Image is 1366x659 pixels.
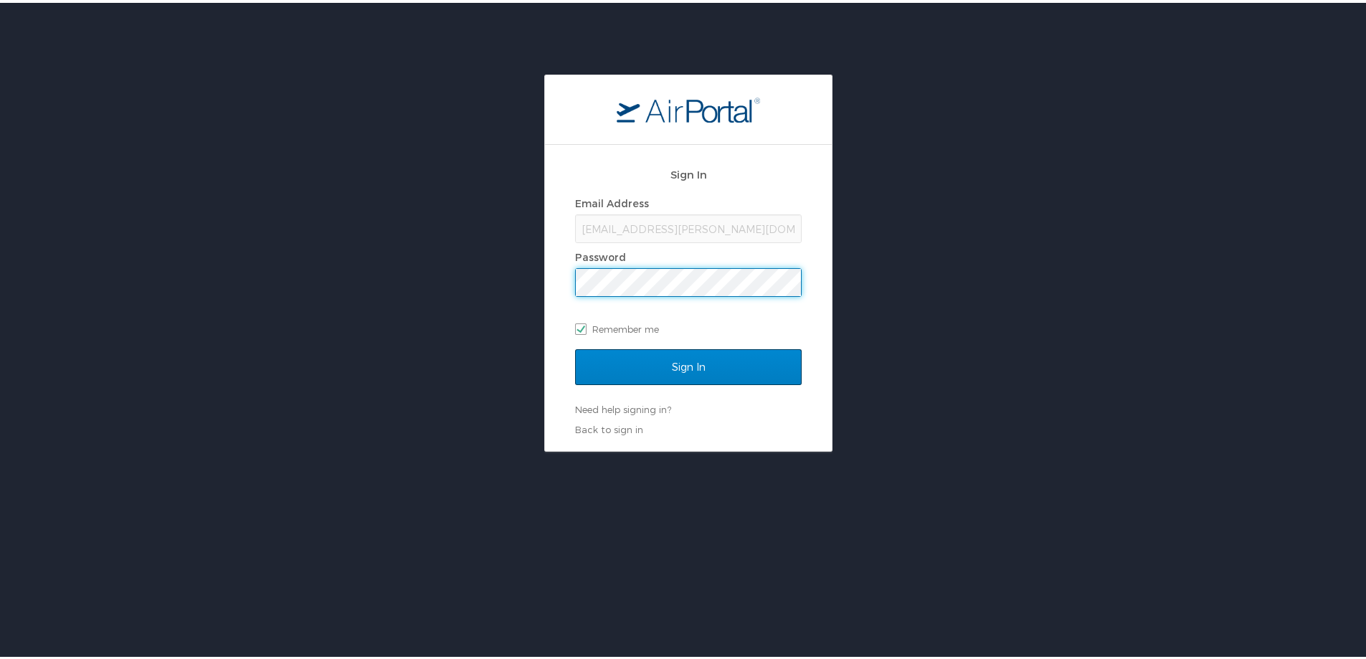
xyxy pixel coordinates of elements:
label: Email Address [575,194,649,207]
a: Need help signing in? [575,401,671,412]
h2: Sign In [575,163,802,180]
input: Sign In [575,346,802,382]
img: logo [617,94,760,120]
label: Remember me [575,316,802,337]
label: Password [575,248,626,260]
a: Back to sign in [575,421,643,432]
